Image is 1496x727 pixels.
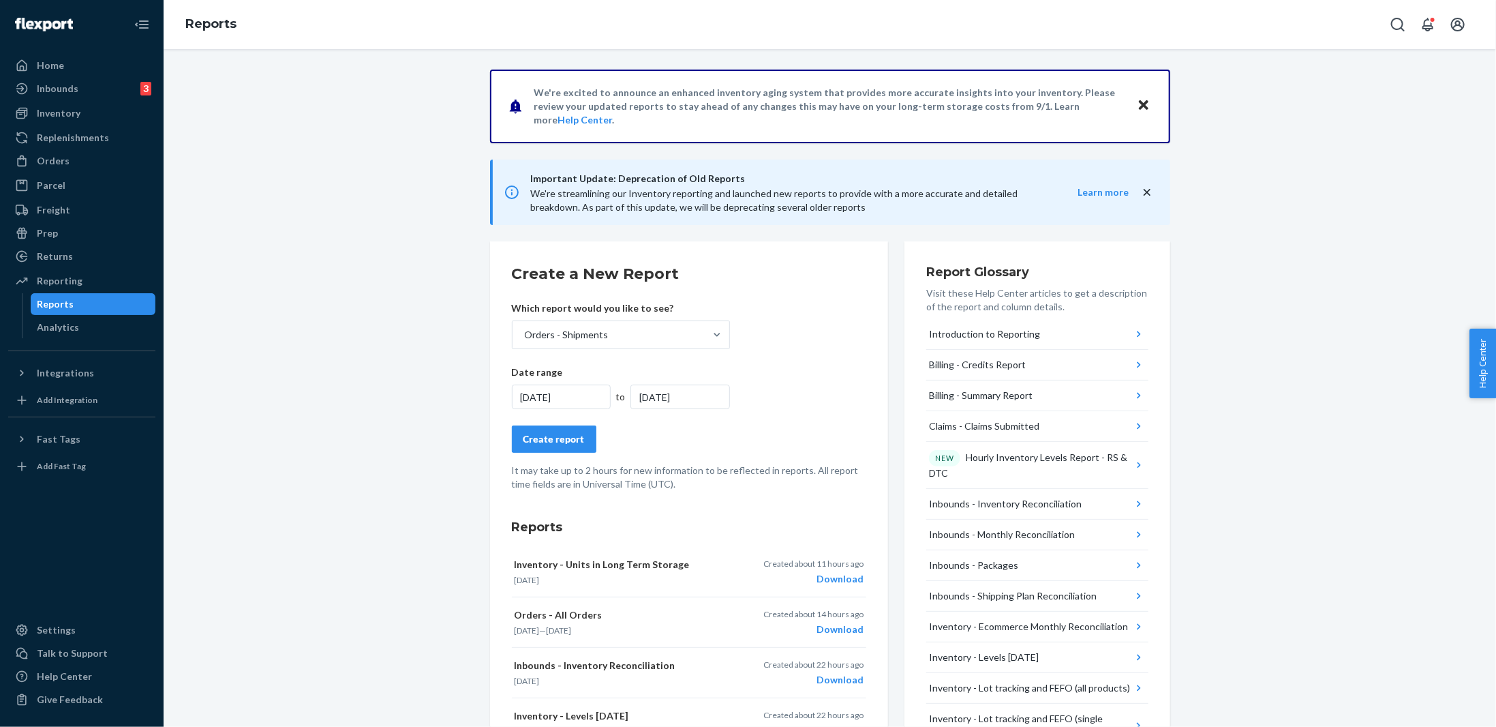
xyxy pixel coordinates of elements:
[31,293,156,315] a: Reports
[1051,186,1129,199] button: Learn more
[1444,11,1471,38] button: Open account menu
[37,647,108,660] div: Talk to Support
[763,623,864,636] div: Download
[8,689,155,711] button: Give Feedback
[929,419,1039,433] div: Claims - Claims Submitted
[37,154,70,168] div: Orders
[763,659,864,670] p: Created about 22 hours ago
[512,263,866,285] h2: Create a New Report
[525,328,609,342] div: Orders - Shipments
[8,102,155,124] a: Inventory
[8,428,155,450] button: Fast Tags
[8,246,155,267] a: Returns
[630,385,730,409] div: [DATE]
[8,222,155,244] a: Prep
[1469,329,1496,398] button: Help Center
[37,226,58,240] div: Prep
[140,82,151,95] div: 3
[926,520,1148,550] button: Inbounds - Monthly Reconciliation
[37,693,103,707] div: Give Feedback
[926,612,1148,642] button: Inventory - Ecommerce Monthly Reconciliation
[512,597,866,648] button: Orders - All Orders[DATE]—[DATE]Created about 14 hours agoDownload
[8,78,155,100] a: Inbounds3
[8,362,155,384] button: Integrations
[926,411,1148,442] button: Claims - Claims Submitted
[8,150,155,172] a: Orders
[558,114,613,125] a: Help Center
[515,608,745,622] p: Orders - All Orders
[37,179,65,192] div: Parcel
[512,301,730,315] p: Which report would you like to see?
[531,188,1018,213] span: We're streamlining our Inventory reporting and launched new reports to provide with a more accura...
[926,489,1148,520] button: Inbounds - Inventory Reconciliation
[8,127,155,149] a: Replenishments
[8,175,155,196] a: Parcel
[515,659,745,672] p: Inbounds - Inventory Reconciliation
[929,589,1097,603] div: Inbounds - Shipping Plan Reconciliation
[8,199,155,221] a: Freight
[926,286,1148,314] p: Visit these Help Center articles to get a description of the report and column details.
[37,394,97,406] div: Add Integration
[37,623,76,637] div: Settings
[515,575,540,585] time: [DATE]
[929,651,1039,664] div: Inventory - Levels [DATE]
[37,274,82,288] div: Reporting
[929,327,1040,341] div: Introduction to Reporting
[37,366,94,380] div: Integrations
[1414,11,1441,38] button: Open notifications
[8,642,155,664] a: Talk to Support
[8,456,155,477] a: Add Fast Tag
[763,608,864,620] p: Created about 14 hours ago
[926,642,1148,673] button: Inventory - Levels [DATE]
[926,381,1148,411] button: Billing - Summary Report
[763,673,864,687] div: Download
[929,620,1128,634] div: Inventory - Ecommerce Monthly Reconciliation
[512,648,866,698] button: Inbounds - Inventory Reconciliation[DATE]Created about 22 hours agoDownload
[763,709,864,721] p: Created about 22 hours ago
[1135,96,1152,116] button: Close
[37,131,109,145] div: Replenishments
[37,250,73,263] div: Returns
[1140,186,1154,200] button: close
[763,572,864,586] div: Download
[512,547,866,597] button: Inventory - Units in Long Term Storage[DATE]Created about 11 hours agoDownload
[929,358,1026,372] div: Billing - Credits Report
[929,681,1130,695] div: Inventory - Lot tracking and FEFO (all products)
[926,581,1148,612] button: Inbounds - Shipping Plan Reconciliation
[37,670,92,683] div: Help Center
[37,59,64,72] div: Home
[515,676,540,686] time: [DATE]
[512,426,596,453] button: Create report
[929,450,1133,480] div: Hourly Inventory Levels Report - RS & DTC
[926,350,1148,381] button: Billing - Credits Report
[515,625,540,636] time: [DATE]
[37,82,78,95] div: Inbounds
[8,666,155,687] a: Help Center
[929,389,1033,402] div: Billing - Summary Report
[523,432,585,446] div: Create report
[512,518,866,536] h3: Reports
[515,709,745,723] p: Inventory - Levels [DATE]
[37,432,80,446] div: Fast Tags
[37,321,80,334] div: Analytics
[515,558,745,572] p: Inventory - Units in Long Term Storage
[15,18,73,31] img: Flexport logo
[37,203,70,217] div: Freight
[935,453,954,464] p: NEW
[926,442,1148,489] button: NEWHourly Inventory Levels Report - RS & DTC
[37,297,74,311] div: Reports
[512,464,866,491] p: It may take up to 2 hours for new information to be reflected in reports. All report time fields ...
[8,55,155,76] a: Home
[611,390,630,404] div: to
[8,270,155,292] a: Reporting
[926,673,1148,704] button: Inventory - Lot tracking and FEFO (all products)
[128,11,155,38] button: Close Navigation
[37,106,80,120] div: Inventory
[31,316,156,338] a: Analytics
[926,319,1148,350] button: Introduction to Reporting
[547,625,572,636] time: [DATE]
[763,558,864,569] p: Created about 11 hours ago
[929,497,1082,511] div: Inbounds - Inventory Reconciliation
[926,550,1148,581] button: Inbounds - Packages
